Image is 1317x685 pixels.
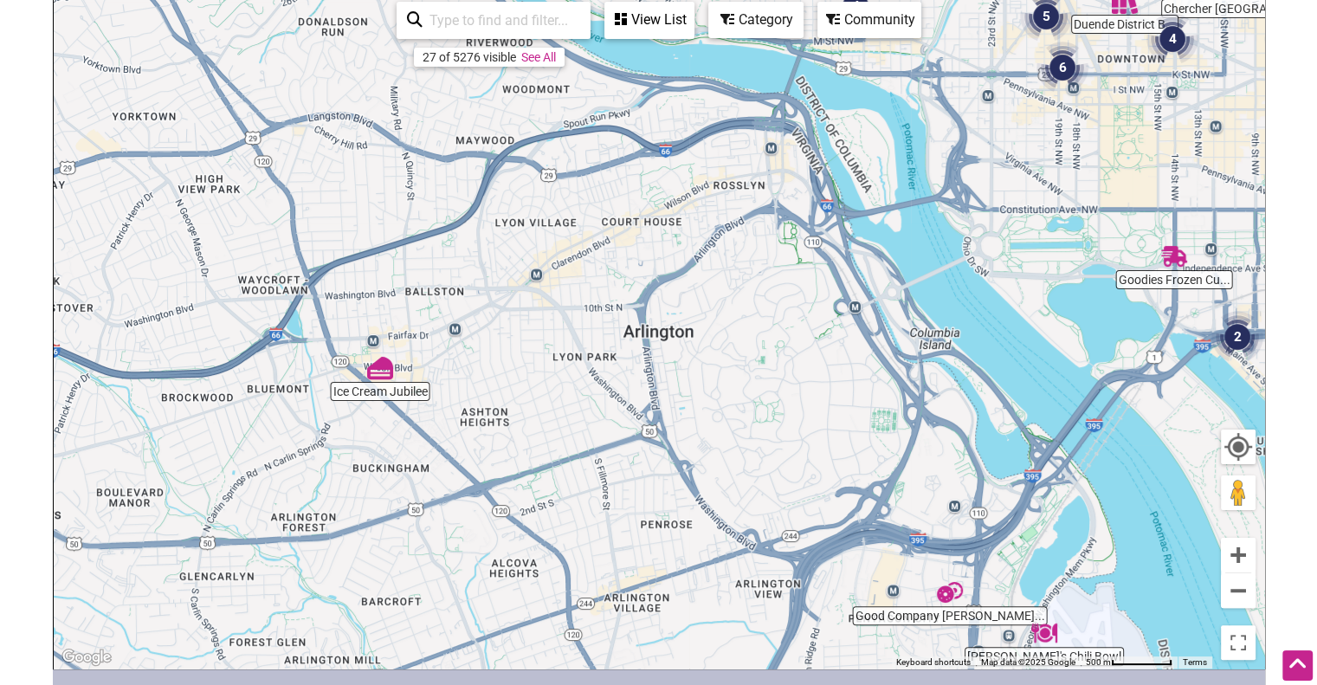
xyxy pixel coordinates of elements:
div: Filter by category [708,2,804,38]
button: Keyboard shortcuts [896,656,971,669]
div: Goodies Frozen Custard and Treats [1154,236,1194,276]
img: Google [58,646,115,669]
span: Map data ©2025 Google [981,657,1075,667]
div: Filter by Community [817,2,921,38]
div: Type to search and filter [397,2,591,39]
button: Zoom in [1221,538,1256,572]
input: Type to find and filter... [423,3,580,37]
div: Scroll Back to Top [1282,650,1313,681]
button: Your Location [1221,430,1256,464]
a: See All [521,50,556,64]
div: 27 of 5276 visible [423,50,516,64]
button: Drag Pegman onto the map to open Street View [1221,475,1256,510]
div: Ben's Chili Bowl [1024,613,1064,653]
a: Open this area in Google Maps (opens a new window) [58,646,115,669]
a: Terms [1183,657,1207,667]
div: Good Company Doughnuts & Cafe [930,572,970,612]
div: Category [710,3,802,36]
button: Toggle fullscreen view [1219,624,1257,662]
button: Map Scale: 500 m per 67 pixels [1081,656,1178,669]
div: 4 [1139,6,1205,72]
div: Community [819,3,920,36]
div: View List [606,3,693,36]
div: See a list of the visible businesses [604,2,694,39]
div: Ice Cream Jubilee [360,348,400,388]
div: 2 [1204,304,1270,370]
button: Zoom out [1221,573,1256,608]
div: 6 [1030,35,1095,100]
span: 500 m [1086,657,1111,667]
